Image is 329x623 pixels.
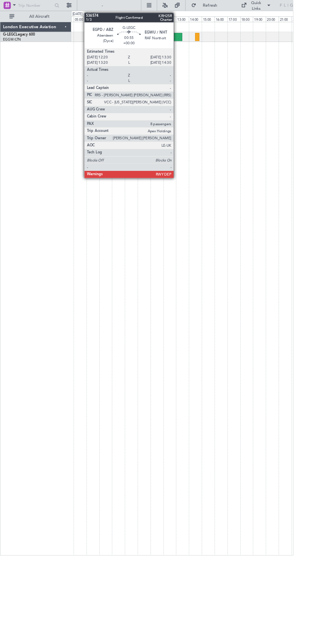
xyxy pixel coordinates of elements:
[267,1,308,11] button: Quick Links
[169,18,183,25] div: 11:00
[255,18,270,25] div: 17:00
[81,13,107,19] div: [DATE] - [DATE]
[211,1,252,11] button: Refresh
[298,18,313,25] div: 20:00
[197,18,212,25] div: 13:00
[20,1,59,11] input: Trip Number
[313,18,327,25] div: 21:00
[270,18,284,25] div: 18:00
[284,18,298,25] div: 19:00
[3,37,39,41] a: G-LEGCLegacy 600
[183,18,198,25] div: 12:00
[226,18,241,25] div: 15:00
[154,18,169,25] div: 10:00
[222,4,250,8] span: Refresh
[97,18,111,25] div: 06:00
[7,13,73,24] button: All Aircraft
[140,18,154,25] div: 09:00
[126,18,140,25] div: 08:00
[212,18,226,25] div: 14:00
[17,16,71,21] span: All Aircraft
[241,18,255,25] div: 16:00
[3,37,18,41] span: G-LEGC
[83,18,97,25] div: 05:00
[3,42,23,47] a: EGGW/LTN
[111,18,126,25] div: 07:00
